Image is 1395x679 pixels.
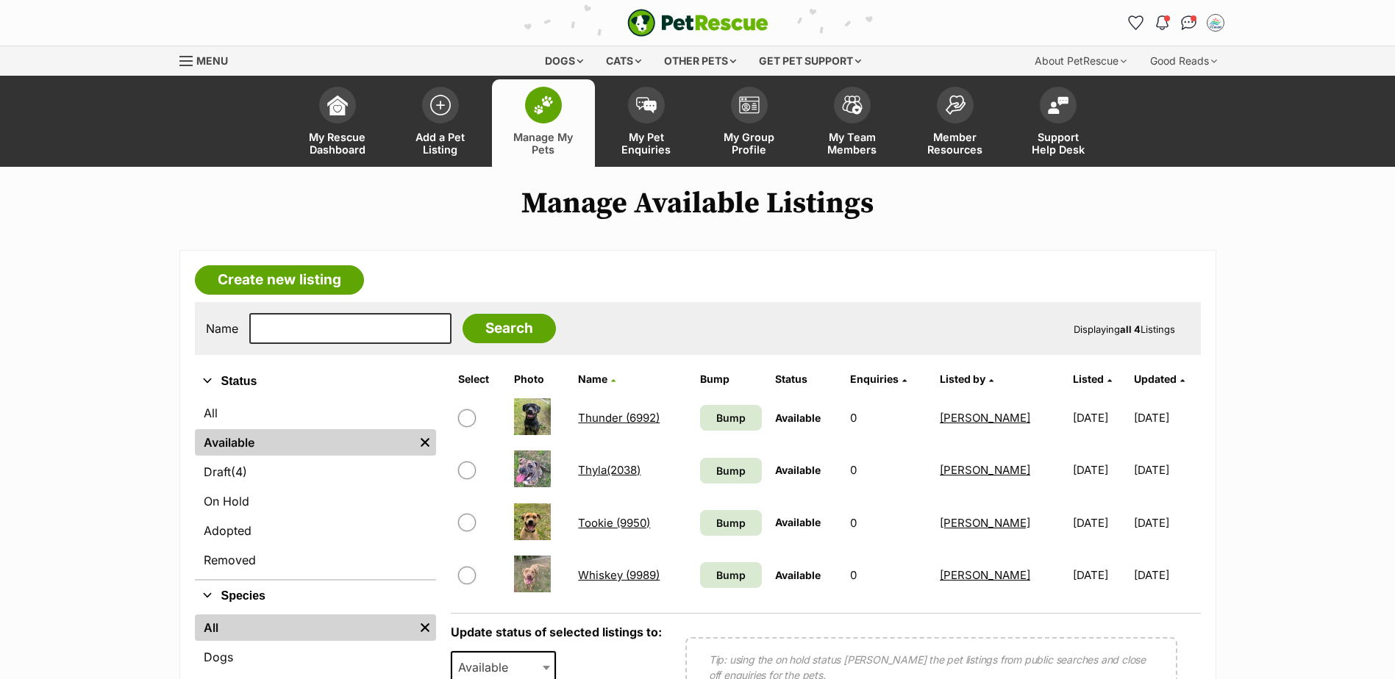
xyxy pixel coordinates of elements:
[578,463,641,477] a: Thyla(2038)
[578,516,650,530] a: Tookie (9950)
[654,46,746,76] div: Other pets
[578,373,616,385] a: Name
[842,96,863,115] img: team-members-icon-5396bd8760b3fe7c0b43da4ab00e1e3bb1a5d9ba89233759b79545d2d3fc5d0d.svg
[1067,445,1132,495] td: [DATE]
[510,131,577,156] span: Manage My Pets
[492,79,595,167] a: Manage My Pets
[231,463,247,481] span: (4)
[844,392,932,443] td: 0
[698,79,801,167] a: My Group Profile
[452,367,507,391] th: Select
[700,562,762,588] a: Bump
[1074,323,1175,335] span: Displaying Listings
[1124,11,1148,35] a: Favourites
[452,657,523,678] span: Available
[775,516,821,528] span: Available
[749,46,871,76] div: Get pet support
[195,400,436,426] a: All
[940,516,1030,530] a: [PERSON_NAME]
[844,497,932,548] td: 0
[775,569,821,581] span: Available
[578,568,660,582] a: Whiskey (9989)
[636,97,657,113] img: pet-enquiries-icon-7e3ad2cf08bfb03b45e93fb7055b45f3efa6380592205ae92323e6603595dc1f.svg
[1024,46,1137,76] div: About PetRescue
[922,131,988,156] span: Member Resources
[775,464,821,476] span: Available
[286,79,389,167] a: My Rescue Dashboard
[508,367,571,391] th: Photo
[195,586,436,606] button: Species
[1067,497,1132,548] td: [DATE]
[463,314,556,343] input: Search
[304,131,371,156] span: My Rescue Dashboard
[716,515,746,531] span: Bump
[1120,323,1141,335] strong: all 4
[535,46,593,76] div: Dogs
[1007,79,1110,167] a: Support Help Desk
[1134,392,1199,443] td: [DATE]
[414,614,436,641] a: Remove filter
[196,54,228,67] span: Menu
[819,131,885,156] span: My Team Members
[716,131,782,156] span: My Group Profile
[850,373,907,385] a: Enquiries
[578,373,607,385] span: Name
[179,46,238,73] a: Menu
[1048,96,1068,114] img: help-desk-icon-fdf02630f3aa405de69fd3d07c3f3aa587a6932b1a1747fa1d2bba05be0121f9.svg
[700,458,762,484] a: Bump
[1067,550,1132,600] td: [DATE]
[801,79,904,167] a: My Team Members
[1140,46,1227,76] div: Good Reads
[739,96,760,114] img: group-profile-icon-3fa3cf56718a62981997c0bc7e787c4b2cf8bcc04b72c1350f741eb67cf2f40e.svg
[578,411,660,425] a: Thunder (6992)
[1156,15,1168,30] img: notifications-46538b983faf8c2785f20acdc204bb7945ddae34d4c08c2a6579f10ce5e182be.svg
[195,265,364,295] a: Create new listing
[195,488,436,514] a: On Hold
[1204,11,1227,35] button: My account
[613,131,679,156] span: My Pet Enquiries
[1134,497,1199,548] td: [DATE]
[1134,550,1199,600] td: [DATE]
[1134,445,1199,495] td: [DATE]
[1025,131,1091,156] span: Support Help Desk
[430,95,451,115] img: add-pet-listing-icon-0afa8454b4691262ce3f59096e99ab1cd57d4a30225e0717b998d2c9b9846f56.svg
[700,405,762,431] a: Bump
[195,397,436,579] div: Status
[1073,373,1104,385] span: Listed
[940,411,1030,425] a: [PERSON_NAME]
[769,367,843,391] th: Status
[1073,373,1112,385] a: Listed
[1181,15,1196,30] img: chat-41dd97257d64d25036548639549fe6c8038ab92f7586957e7f3b1b290dea8141.svg
[414,429,436,456] a: Remove filter
[940,568,1030,582] a: [PERSON_NAME]
[596,46,652,76] div: Cats
[716,567,746,583] span: Bump
[716,410,746,425] span: Bump
[327,95,348,115] img: dashboard-icon-eb2f2d2d3e046f16d808141f083e7271f6b2e854fb5c12c21221c1fb7104beca.svg
[195,547,436,573] a: Removed
[716,463,746,478] span: Bump
[940,373,993,385] a: Listed by
[904,79,1007,167] a: Member Resources
[844,445,932,495] td: 0
[533,96,554,115] img: manage-my-pets-icon-02211641906a0b7f246fdf0571729dbe1e7629f14944591b6c1af311fb30b64b.svg
[195,644,436,670] a: Dogs
[627,9,768,37] img: logo-e224e6f780fb5917bec1dbf3a21bbac754714ae5b6737aabdf751b685950b380.svg
[206,322,238,335] label: Name
[775,412,821,424] span: Available
[844,550,932,600] td: 0
[1134,373,1177,385] span: Updated
[195,614,414,641] a: All
[850,373,899,385] span: translation missing: en.admin.listings.index.attributes.enquiries
[1208,15,1223,30] img: Linda Vaughan profile pic
[1067,392,1132,443] td: [DATE]
[1134,373,1185,385] a: Updated
[389,79,492,167] a: Add a Pet Listing
[694,367,768,391] th: Bump
[195,517,436,544] a: Adopted
[945,95,966,115] img: member-resources-icon-8e73f808a243e03378d46382f2149f9095a855e16c252ad45f914b54edf8863c.svg
[1177,11,1201,35] a: Conversations
[595,79,698,167] a: My Pet Enquiries
[940,463,1030,477] a: [PERSON_NAME]
[195,459,436,485] a: Draft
